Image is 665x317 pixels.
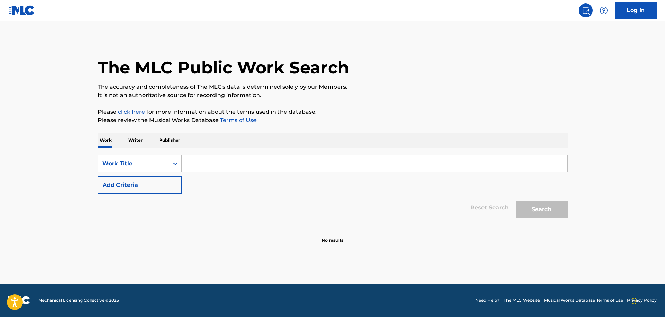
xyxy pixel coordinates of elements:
[98,83,568,91] p: The accuracy and completeness of The MLC's data is determined solely by our Members.
[102,159,165,168] div: Work Title
[98,116,568,125] p: Please review the Musical Works Database
[126,133,145,148] p: Writer
[504,297,540,303] a: The MLC Website
[630,284,665,317] iframe: Chat Widget
[632,291,636,311] div: Drag
[475,297,500,303] a: Need Help?
[118,109,145,115] a: click here
[98,155,568,222] form: Search Form
[98,176,182,194] button: Add Criteria
[600,6,608,15] img: help
[615,2,657,19] a: Log In
[8,296,30,304] img: logo
[544,297,623,303] a: Musical Works Database Terms of Use
[98,57,349,78] h1: The MLC Public Work Search
[168,181,176,189] img: 9d2ae6d4665cec9f34b9.svg
[597,3,611,17] div: Help
[627,297,657,303] a: Privacy Policy
[98,133,114,148] p: Work
[8,5,35,15] img: MLC Logo
[157,133,182,148] p: Publisher
[38,297,119,303] span: Mechanical Licensing Collective © 2025
[322,229,343,244] p: No results
[579,3,593,17] a: Public Search
[582,6,590,15] img: search
[98,91,568,100] p: It is not an authoritative source for recording information.
[219,117,257,124] a: Terms of Use
[98,108,568,116] p: Please for more information about the terms used in the database.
